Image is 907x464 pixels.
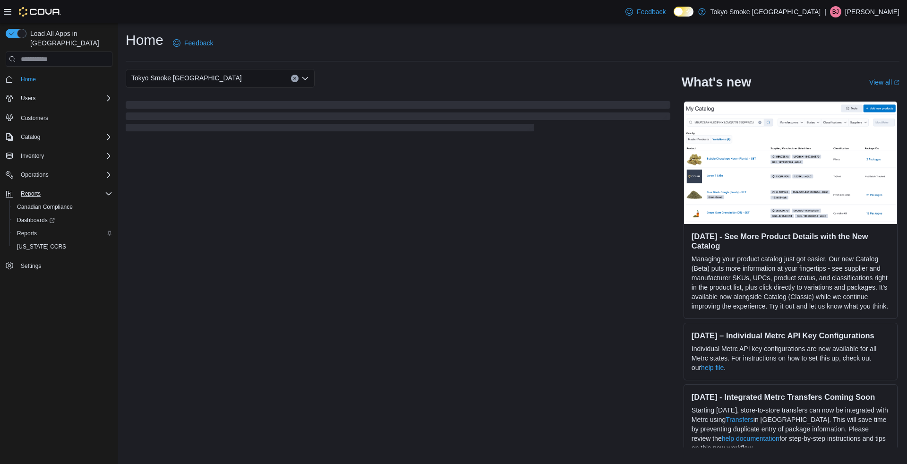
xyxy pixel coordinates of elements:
button: [US_STATE] CCRS [9,240,116,253]
a: Transfers [726,416,753,423]
button: Customers [2,111,116,124]
span: Catalog [17,131,112,143]
span: Customers [21,114,48,122]
h2: What's new [682,75,751,90]
button: Catalog [2,130,116,144]
a: Dashboards [9,214,116,227]
span: Feedback [184,38,213,48]
button: Inventory [17,150,48,162]
button: Reports [2,187,116,200]
button: Users [2,92,116,105]
a: Settings [17,260,45,272]
span: Users [17,93,112,104]
p: Starting [DATE], store-to-store transfers can now be integrated with Metrc using in [GEOGRAPHIC_D... [692,405,890,453]
h3: [DATE] – Individual Metrc API Key Configurations [692,331,890,340]
p: Individual Metrc API key configurations are now available for all Metrc states. For instructions ... [692,344,890,372]
button: Settings [2,259,116,273]
button: Reports [17,188,44,199]
span: BJ [832,6,839,17]
nav: Complex example [6,69,112,297]
a: help documentation [722,435,779,442]
p: Tokyo Smoke [GEOGRAPHIC_DATA] [710,6,821,17]
a: Reports [13,228,41,239]
span: Operations [21,171,49,179]
span: Inventory [17,150,112,162]
span: Reports [13,228,112,239]
button: Canadian Compliance [9,200,116,214]
h3: [DATE] - See More Product Details with the New Catalog [692,232,890,250]
a: help file [701,364,724,371]
span: Washington CCRS [13,241,112,252]
span: Loading [126,103,670,133]
span: Canadian Compliance [13,201,112,213]
a: Canadian Compliance [13,201,77,213]
button: Home [2,72,116,86]
span: [US_STATE] CCRS [17,243,66,250]
span: Reports [17,230,37,237]
button: Operations [17,169,52,180]
a: View allExternal link [869,78,899,86]
span: Feedback [637,7,666,17]
span: Reports [21,190,41,198]
button: Reports [9,227,116,240]
span: Settings [21,262,41,270]
span: Tokyo Smoke [GEOGRAPHIC_DATA] [131,72,242,84]
h1: Home [126,31,163,50]
span: Canadian Compliance [17,203,73,211]
button: Clear input [291,75,299,82]
a: Dashboards [13,215,59,226]
a: Feedback [169,34,217,52]
button: Catalog [17,131,44,143]
p: | [824,6,826,17]
h3: [DATE] - Integrated Metrc Transfers Coming Soon [692,392,890,402]
span: Dashboards [13,215,112,226]
div: Bhavik Jogee [830,6,841,17]
span: Customers [17,112,112,123]
span: Load All Apps in [GEOGRAPHIC_DATA] [26,29,112,48]
input: Dark Mode [674,7,693,17]
span: Dashboards [17,216,55,224]
button: Inventory [2,149,116,163]
a: Feedback [622,2,669,21]
a: [US_STATE] CCRS [13,241,70,252]
span: Users [21,95,35,102]
button: Open list of options [301,75,309,82]
span: Reports [17,188,112,199]
button: Operations [2,168,116,181]
a: Home [17,74,40,85]
span: Home [21,76,36,83]
p: Managing your product catalog just got easier. Our new Catalog (Beta) puts more information at yo... [692,254,890,311]
span: Settings [17,260,112,272]
svg: External link [894,80,899,86]
button: Users [17,93,39,104]
span: Inventory [21,152,44,160]
span: Catalog [21,133,40,141]
span: Home [17,73,112,85]
img: Cova [19,7,61,17]
span: Operations [17,169,112,180]
a: Customers [17,112,52,124]
p: [PERSON_NAME] [845,6,899,17]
